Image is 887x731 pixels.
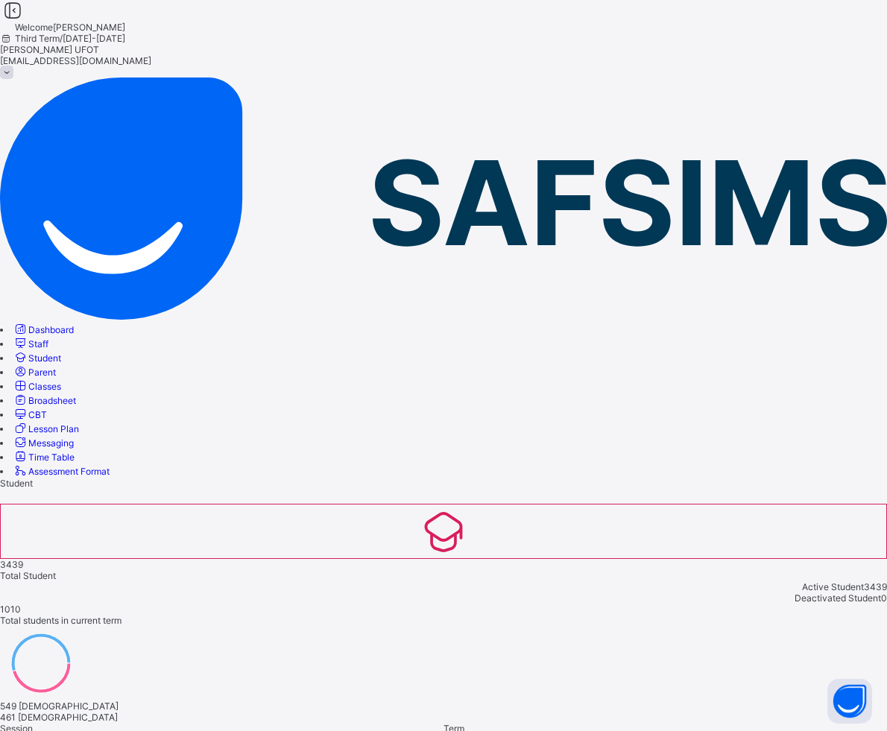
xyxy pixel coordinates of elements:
span: Lesson Plan [28,423,79,434]
span: Dashboard [28,324,74,335]
a: Lesson Plan [13,423,79,434]
a: CBT [13,409,47,420]
span: Staff [28,338,48,349]
a: Parent [13,367,56,378]
a: Student [13,352,61,364]
span: [DEMOGRAPHIC_DATA] [19,700,119,712]
span: Active Student [802,581,864,592]
span: Classes [28,381,61,392]
span: 0 [881,592,887,604]
a: Classes [13,381,61,392]
span: Welcome [PERSON_NAME] [15,22,125,33]
span: Assessment Format [28,466,110,477]
span: [DEMOGRAPHIC_DATA] [18,712,118,723]
span: Parent [28,367,56,378]
span: Time Table [28,452,75,463]
a: Time Table [13,452,75,463]
a: Assessment Format [13,466,110,477]
span: Student [28,352,61,364]
span: 3439 [864,581,887,592]
span: CBT [28,409,47,420]
span: Messaging [28,437,74,449]
a: Staff [13,338,48,349]
a: Messaging [13,437,74,449]
button: Open asap [827,679,872,724]
a: Dashboard [13,324,74,335]
a: Broadsheet [13,395,76,406]
span: Broadsheet [28,395,76,406]
span: Deactivated Student [795,592,881,604]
